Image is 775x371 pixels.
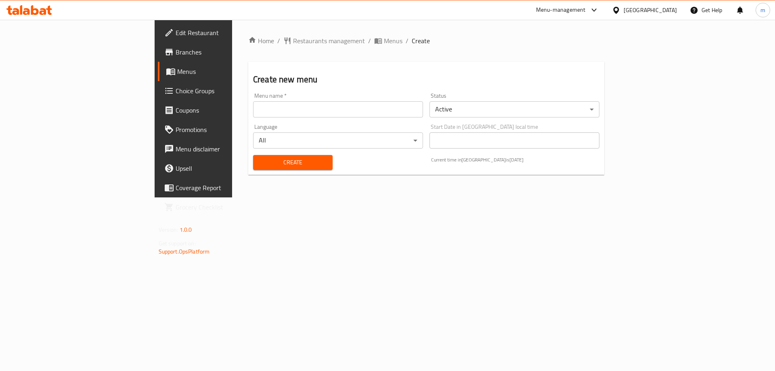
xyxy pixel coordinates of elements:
span: Version: [159,224,178,235]
span: Create [412,36,430,46]
input: Please enter Menu name [253,101,423,117]
span: Promotions [176,125,278,134]
a: Support.OpsPlatform [159,246,210,257]
a: Menu disclaimer [158,139,284,159]
a: Branches [158,42,284,62]
div: Menu-management [536,5,586,15]
span: Choice Groups [176,86,278,96]
span: 1.0.0 [180,224,192,235]
a: Edit Restaurant [158,23,284,42]
a: Coverage Report [158,178,284,197]
span: Menus [177,67,278,76]
span: Coupons [176,105,278,115]
a: Upsell [158,159,284,178]
span: Restaurants management [293,36,365,46]
div: Active [429,101,599,117]
span: Coverage Report [176,183,278,193]
a: Grocery Checklist [158,197,284,217]
h2: Create new menu [253,73,599,86]
a: Choice Groups [158,81,284,101]
li: / [406,36,408,46]
p: Current time in [GEOGRAPHIC_DATA] is [DATE] [431,156,599,163]
span: Branches [176,47,278,57]
a: Promotions [158,120,284,139]
span: Get support on: [159,238,196,249]
span: m [760,6,765,15]
div: [GEOGRAPHIC_DATA] [624,6,677,15]
span: Menu disclaimer [176,144,278,154]
a: Restaurants management [283,36,365,46]
li: / [368,36,371,46]
span: Grocery Checklist [176,202,278,212]
span: Create [260,157,326,168]
span: Edit Restaurant [176,28,278,38]
button: Create [253,155,333,170]
div: All [253,132,423,149]
span: Menus [384,36,402,46]
a: Menus [374,36,402,46]
a: Coupons [158,101,284,120]
nav: breadcrumb [248,36,604,46]
a: Menus [158,62,284,81]
span: Upsell [176,163,278,173]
